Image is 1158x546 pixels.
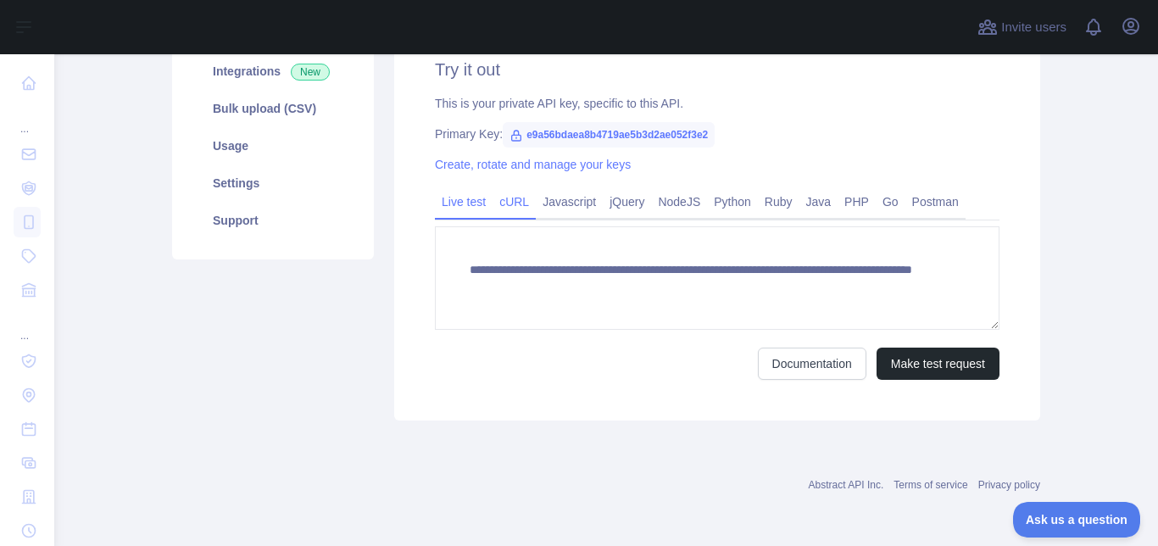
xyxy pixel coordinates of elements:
[651,188,707,215] a: NodeJS
[978,479,1040,491] a: Privacy policy
[974,14,1070,41] button: Invite users
[435,188,493,215] a: Live test
[1013,502,1141,538] iframe: Toggle Customer Support
[799,188,838,215] a: Java
[876,188,905,215] a: Go
[14,102,41,136] div: ...
[838,188,876,215] a: PHP
[707,188,758,215] a: Python
[536,188,603,215] a: Javascript
[758,188,799,215] a: Ruby
[192,202,354,239] a: Support
[877,348,999,380] button: Make test request
[435,158,631,171] a: Create, rotate and manage your keys
[905,188,966,215] a: Postman
[192,164,354,202] a: Settings
[14,309,41,343] div: ...
[435,125,999,142] div: Primary Key:
[435,58,999,81] h2: Try it out
[758,348,866,380] a: Documentation
[435,95,999,112] div: This is your private API key, specific to this API.
[894,479,967,491] a: Terms of service
[1001,18,1066,37] span: Invite users
[192,53,354,90] a: Integrations New
[493,188,536,215] a: cURL
[192,127,354,164] a: Usage
[192,90,354,127] a: Bulk upload (CSV)
[809,479,884,491] a: Abstract API Inc.
[503,122,715,148] span: e9a56bdaea8b4719ae5b3d2ae052f3e2
[291,64,330,81] span: New
[603,188,651,215] a: jQuery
